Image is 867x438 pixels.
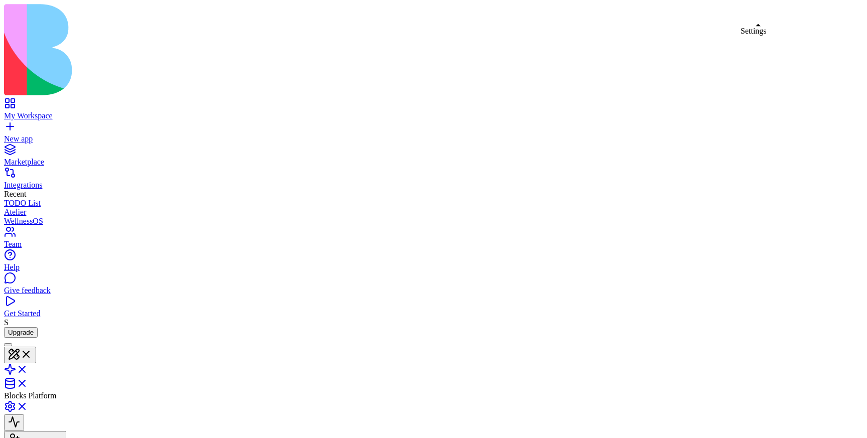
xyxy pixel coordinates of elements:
div: My Workspace [4,111,863,120]
a: Upgrade [4,328,38,336]
div: Get Started [4,309,863,318]
div: Team [4,240,863,249]
a: Marketplace [4,149,863,167]
a: New app [4,125,863,143]
div: Give feedback [4,286,863,295]
span: Blocks Platform [4,391,56,400]
div: New app [4,134,863,143]
div: Integrations [4,181,863,190]
span: S [4,318,9,327]
div: Settings [741,27,767,36]
button: Upgrade [4,327,38,338]
div: Help [4,263,863,272]
a: TODO List [4,199,863,208]
div: Marketplace [4,158,863,167]
a: My Workspace [4,102,863,120]
a: Help [4,254,863,272]
a: Atelier [4,208,863,217]
a: Give feedback [4,277,863,295]
a: Integrations [4,172,863,190]
a: WellnessOS [4,217,863,226]
a: Team [4,231,863,249]
a: Get Started [4,300,863,318]
img: logo [4,4,407,95]
span: Recent [4,190,26,198]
